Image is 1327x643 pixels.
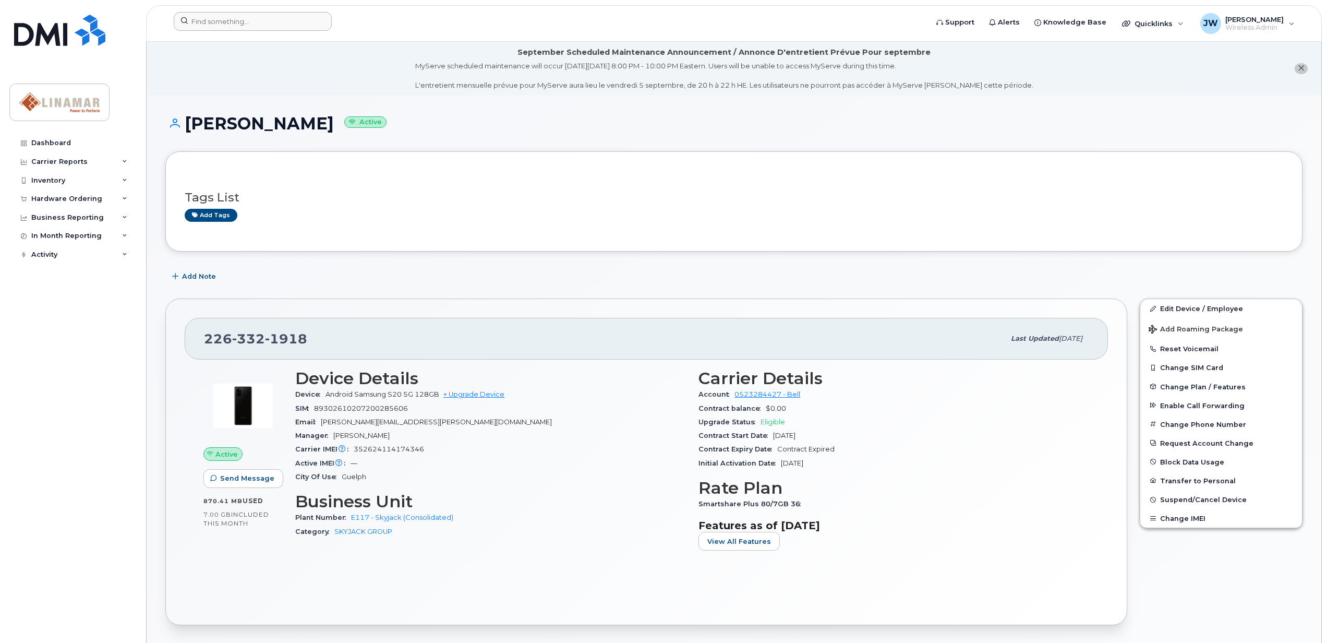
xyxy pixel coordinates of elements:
[698,519,1089,532] h3: Features as of [DATE]
[1140,415,1302,434] button: Change Phone Number
[165,114,1302,133] h1: [PERSON_NAME]
[1160,496,1247,504] span: Suspend/Cancel Device
[165,267,225,286] button: Add Note
[766,404,786,412] span: $0.00
[203,469,283,488] button: Send Message
[243,497,263,505] span: used
[333,432,390,439] span: [PERSON_NAME]
[1140,509,1302,528] button: Change IMEI
[1140,358,1302,377] button: Change SIM Card
[734,390,800,398] a: 0523284427 - Bell
[295,404,314,412] span: SIM
[1140,318,1302,339] button: Add Roaming Package
[295,528,334,535] span: Category
[185,209,237,222] a: Add tags
[232,331,265,347] span: 332
[781,459,803,467] span: [DATE]
[342,473,366,481] span: Guelph
[1140,377,1302,396] button: Change Plan / Features
[351,459,357,467] span: —
[698,418,761,426] span: Upgrade Status
[314,404,408,412] span: 89302610207200285606
[295,492,686,511] h3: Business Unit
[698,532,780,551] button: View All Features
[203,497,243,505] span: 870.41 MB
[182,271,216,281] span: Add Note
[1149,325,1243,335] span: Add Roaming Package
[1140,434,1302,453] button: Request Account Change
[1295,63,1308,74] button: close notification
[265,331,307,347] span: 1918
[1140,453,1302,471] button: Block Data Usage
[1140,471,1302,490] button: Transfer to Personal
[698,432,773,439] span: Contract Start Date
[212,374,274,437] img: image20231002-3703462-14ef64v.jpeg
[773,432,795,439] span: [DATE]
[761,418,785,426] span: Eligible
[203,511,231,518] span: 7.00 GB
[698,404,766,412] span: Contract balance
[1011,335,1059,342] span: Last updated
[351,514,453,521] a: E117 - Skyjack (Consolidated)
[415,61,1033,90] div: MyServe scheduled maintenance will occur [DATE][DATE] 8:00 PM - 10:00 PM Eastern. Users will be u...
[204,331,307,347] span: 226
[295,418,321,426] span: Email
[1140,299,1302,318] a: Edit Device / Employee
[295,432,333,439] span: Manager
[1140,396,1302,415] button: Enable Call Forwarding
[215,449,238,459] span: Active
[698,369,1089,388] h3: Carrier Details
[1160,401,1245,409] span: Enable Call Forwarding
[1059,335,1082,342] span: [DATE]
[334,528,392,535] a: SKYJACK GROUP
[443,390,504,398] a: + Upgrade Device
[220,473,274,483] span: Send Message
[295,445,354,453] span: Carrier IMEI
[203,510,269,528] span: included this month
[698,479,1089,497] h3: Rate Plan
[707,537,771,546] span: View All Features
[698,459,781,467] span: Initial Activation Date
[321,418,552,426] span: [PERSON_NAME][EMAIL_ADDRESS][PERSON_NAME][DOMAIN_NAME]
[295,459,351,467] span: Active IMEI
[344,116,387,128] small: Active
[325,390,439,398] span: Android Samsung S20 5G 128GB
[295,514,351,521] span: Plant Number
[1140,490,1302,509] button: Suspend/Cancel Device
[698,445,777,453] span: Contract Expiry Date
[777,445,835,453] span: Contract Expired
[517,47,931,58] div: September Scheduled Maintenance Announcement / Annonce D'entretient Prévue Pour septembre
[698,500,806,508] span: Smartshare Plus 80/7GB 36
[185,191,1283,204] h3: Tags List
[354,445,424,453] span: 352624114174346
[1140,339,1302,358] button: Reset Voicemail
[698,390,734,398] span: Account
[295,473,342,481] span: City Of Use
[1160,383,1246,390] span: Change Plan / Features
[295,390,325,398] span: Device
[295,369,686,388] h3: Device Details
